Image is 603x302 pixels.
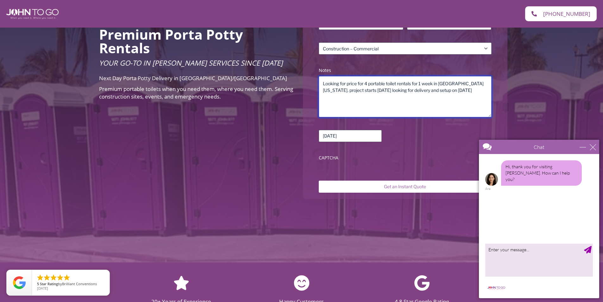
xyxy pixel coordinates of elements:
li:  [50,274,57,281]
a: [PHONE_NUMBER] [525,6,597,21]
span: Brilliant Conventions [62,281,97,286]
img: John To Go [6,9,59,19]
span: [DATE] [37,286,48,291]
span: Premium portable toilets when you need them, where you need them. Serving construction sites, eve... [99,85,293,100]
label: Notes [319,67,491,74]
label: CAPTCHA [319,155,491,161]
span: Star Rating [40,281,58,286]
iframe: Live Chat Box [475,136,603,302]
span: Next Day Porta Potty Delivery in [GEOGRAPHIC_DATA]/[GEOGRAPHIC_DATA] [99,74,287,82]
h2: Premium Porta Potty Rentals [99,28,294,55]
li:  [43,274,51,281]
img: Review Rating [13,276,26,289]
span: 5 [37,281,39,286]
input: Rental Start Date [319,130,382,142]
li:  [56,274,64,281]
span: Your Go-To in [PERSON_NAME] Services Since [DATE] [99,58,283,67]
span: [PHONE_NUMBER] [543,11,590,16]
input: Get an Instant Quote [319,181,491,193]
li:  [63,274,71,281]
span: by [37,282,104,286]
li:  [36,274,44,281]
